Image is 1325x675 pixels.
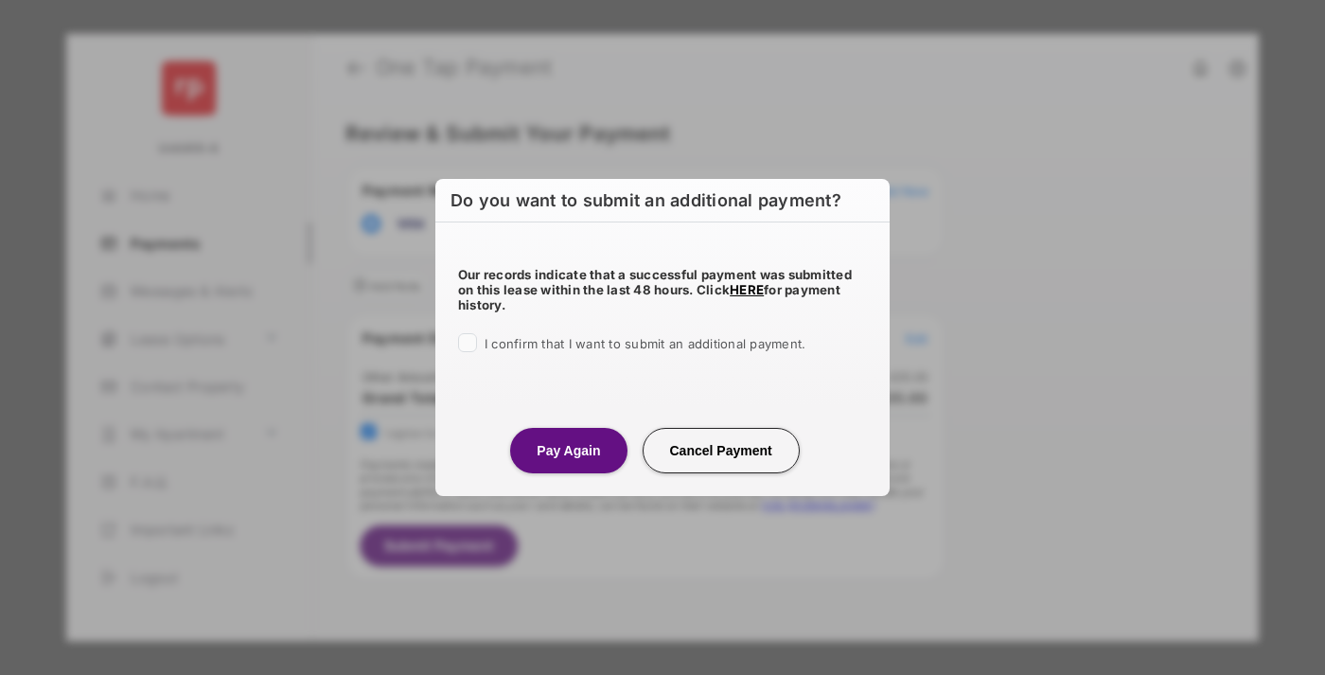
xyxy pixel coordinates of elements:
[458,267,867,312] h5: Our records indicate that a successful payment was submitted on this lease within the last 48 hou...
[435,179,890,222] h6: Do you want to submit an additional payment?
[730,282,764,297] a: HERE
[510,428,627,473] button: Pay Again
[485,336,805,351] span: I confirm that I want to submit an additional payment.
[643,428,800,473] button: Cancel Payment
